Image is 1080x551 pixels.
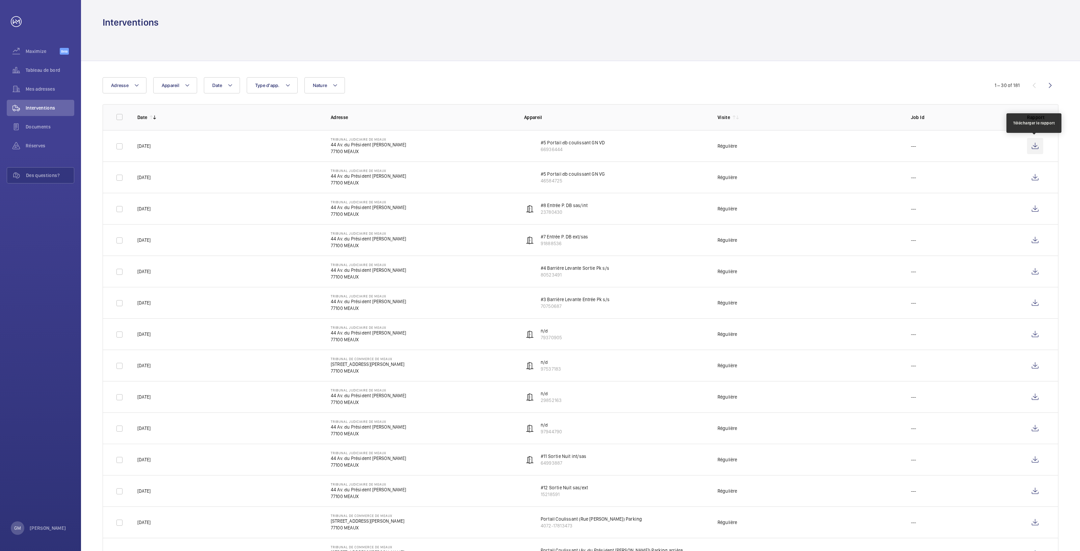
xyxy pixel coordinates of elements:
p: TRIBUNAL JUDICIAIRE DE MEAUX [331,482,406,486]
img: automatic_door.svg [526,236,534,244]
div: Régulière [718,394,737,400]
div: Régulière [718,488,737,494]
p: 44 Av. du Président [PERSON_NAME] [331,204,406,211]
p: 77100 MEAUX [331,242,406,249]
p: --- [911,143,916,149]
p: [DATE] [137,394,151,400]
p: 77100 MEAUX [331,462,406,468]
p: --- [911,299,916,306]
div: 1 – 30 of 181 [995,82,1020,89]
p: TRIBUNAL JUDICIAIRE DE MEAUX [331,137,406,141]
p: 44 Av. du Président [PERSON_NAME] [331,392,406,399]
p: Appareil [524,114,707,121]
p: TRIBUNAL JUDICIAIRE DE MEAUX [331,419,406,424]
div: Régulière [718,205,737,212]
span: Réserves [26,142,74,149]
button: Date [204,77,240,93]
p: Adresse [331,114,513,121]
p: 77100 MEAUX [331,430,406,437]
p: Visite [718,114,730,121]
p: [DATE] [137,425,151,432]
p: n/d [541,359,561,366]
p: 44 Av. du Président [PERSON_NAME] [331,235,406,242]
p: TRIBUNAL DE COMMERCE DE MEAUX [331,514,404,518]
p: Job Id [911,114,1016,121]
p: [PERSON_NAME] [30,525,66,531]
div: Régulière [718,362,737,369]
p: [DATE] [137,331,151,338]
p: [STREET_ADDRESS][PERSON_NAME] [331,518,404,524]
p: 80523491 [541,271,609,278]
p: 4072-17813473 [541,522,642,529]
p: 44 Av. du Président [PERSON_NAME] [331,173,406,179]
span: Interventions [26,105,74,111]
p: [DATE] [137,362,151,369]
p: 77100 MEAUX [331,368,404,374]
p: [DATE] [137,143,151,149]
p: --- [911,488,916,494]
p: --- [911,394,916,400]
p: #12 Sortie Nuit sas/ext [541,484,588,491]
p: --- [911,519,916,526]
p: 97944790 [541,428,562,435]
button: Adresse [103,77,146,93]
h1: Interventions [103,16,159,29]
p: 44 Av. du Président [PERSON_NAME] [331,298,406,305]
p: 91888536 [541,240,588,247]
p: --- [911,268,916,275]
p: #5 Portail db coulissant GN VG [541,171,605,177]
p: GM [14,525,21,531]
p: TRIBUNAL JUDICIAIRE DE MEAUX [331,231,406,235]
img: sliding_gate.svg [526,142,534,150]
p: [DATE] [137,174,151,181]
p: n/d [541,327,562,334]
p: TRIBUNAL JUDICIAIRE DE MEAUX [331,169,406,173]
span: Maximize [26,48,60,55]
p: Date [137,114,147,121]
img: barrier_levante.svg [526,267,534,275]
p: #7 Entrée P. DB ext/sas [541,233,588,240]
img: automatic_door.svg [526,393,534,401]
p: n/d [541,422,562,428]
p: 64993887 [541,460,586,466]
p: 44 Av. du Président [PERSON_NAME] [331,424,406,430]
img: automatic_door.svg [526,205,534,213]
p: TRIBUNAL JUDICIAIRE DE MEAUX [331,388,406,392]
p: --- [911,425,916,432]
p: [DATE] [137,237,151,243]
p: [DATE] [137,488,151,494]
p: 44 Av. du Président [PERSON_NAME] [331,267,406,273]
p: --- [911,237,916,243]
p: #3 Barrière Levante Entrée Pk s/s [541,296,610,303]
p: 70750687 [541,303,610,310]
div: Régulière [718,299,737,306]
span: Appareil [162,83,179,88]
img: sliding_gate.svg [526,173,534,181]
p: [DATE] [137,205,151,212]
p: 44 Av. du Président [PERSON_NAME] [331,455,406,462]
img: automatic_door.svg [526,361,534,370]
div: Régulière [718,174,737,181]
img: automatic_door.svg [526,424,534,432]
span: Documents [26,123,74,130]
div: Régulière [718,237,737,243]
p: 77100 MEAUX [331,399,406,406]
p: n/d [541,390,562,397]
img: automatic_door.svg [526,330,534,338]
div: Régulière [718,456,737,463]
p: TRIBUNAL JUDICIAIRE DE MEAUX [331,294,406,298]
div: Régulière [718,519,737,526]
div: Régulière [718,143,737,149]
span: Adresse [111,83,129,88]
span: Beta [60,48,69,55]
img: sliding_gate.svg [526,518,534,526]
p: 77100 MEAUX [331,336,406,343]
p: TRIBUNAL JUDICIAIRE DE MEAUX [331,325,406,329]
p: --- [911,174,916,181]
p: 44 Av. du Président [PERSON_NAME] [331,329,406,336]
button: Nature [304,77,345,93]
span: Nature [313,83,327,88]
button: Type d'app. [247,77,298,93]
p: [DATE] [137,268,151,275]
p: 79370905 [541,334,562,341]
